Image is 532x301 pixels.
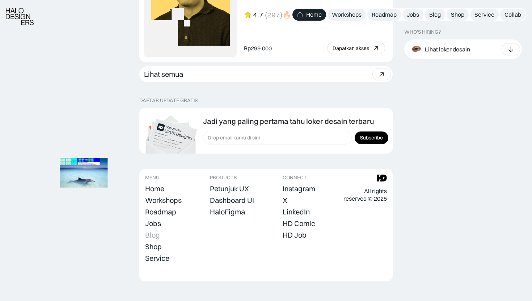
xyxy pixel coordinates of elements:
[283,196,287,205] div: X
[283,231,307,239] div: HD Job
[306,11,322,18] div: Home
[145,195,182,205] a: Workshops
[343,187,387,202] div: All rights reserved © 2025
[210,184,249,193] div: Petunjuk UX
[333,45,369,51] div: Dapatkan akses
[139,66,393,82] a: Lihat semua
[355,131,388,144] input: Subscribe
[203,131,388,145] form: Form Subscription
[145,254,169,263] div: Service
[283,207,310,217] a: LinkedIn
[372,11,397,18] div: Roadmap
[332,11,362,18] div: Workshops
[447,9,469,21] a: Shop
[145,196,182,205] div: Workshops
[404,29,441,35] div: WHO’S HIRING?
[504,11,521,18] div: Collab
[144,70,183,79] div: Lihat semua
[145,175,160,181] div: MENU
[145,207,176,217] a: Roadmap
[244,45,272,52] div: Rp299.000
[500,9,525,21] a: Collab
[145,230,160,240] a: Blog
[145,218,161,229] a: Jobs
[425,45,470,53] div: Lihat loker desain
[474,11,494,18] div: Service
[145,242,162,251] div: Shop
[210,208,245,216] div: HaloFigma
[283,218,315,229] a: HD Comic
[145,253,169,263] a: Service
[292,9,326,21] a: Home
[145,208,176,216] div: Roadmap
[328,9,366,21] a: Workshops
[145,184,164,194] a: Home
[283,208,310,216] div: LinkedIn
[283,230,307,240] a: HD Job
[145,231,160,239] div: Blog
[425,9,445,21] a: Blog
[210,207,245,217] a: HaloFigma
[367,9,401,21] a: Roadmap
[283,184,315,193] div: Instagram
[145,184,164,193] div: Home
[283,184,315,194] a: Instagram
[210,175,237,181] div: PRODUCTS
[283,195,287,205] a: X
[283,219,315,228] div: HD Comic
[402,9,423,21] a: Jobs
[145,219,161,228] div: Jobs
[429,11,441,18] div: Blog
[210,195,254,205] a: Dashboard UI
[139,97,198,104] div: DAFTAR UPDATE GRATIS
[451,11,464,18] div: Shop
[470,9,499,21] a: Service
[203,117,374,126] div: Jadi yang paling pertama tahu loker desain terbaru
[210,184,249,194] a: Petunjuk UX
[283,175,307,181] div: CONNECT
[203,131,352,145] input: Drop email kamu di sini
[407,11,419,18] div: Jobs
[210,196,254,205] div: Dashboard UI
[327,42,385,54] a: Dapatkan akses
[145,242,162,252] a: Shop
